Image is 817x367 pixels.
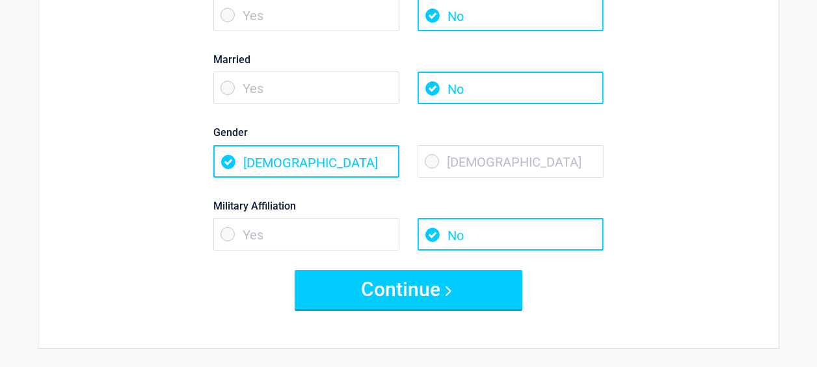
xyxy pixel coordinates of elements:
span: No [418,218,604,251]
span: [DEMOGRAPHIC_DATA] [213,145,399,178]
span: Yes [213,218,399,251]
span: No [418,72,604,104]
label: Gender [213,124,604,141]
label: Married [213,51,604,68]
span: [DEMOGRAPHIC_DATA] [418,145,604,178]
span: Yes [213,72,399,104]
label: Military Affiliation [213,197,604,215]
button: Continue [295,270,522,309]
